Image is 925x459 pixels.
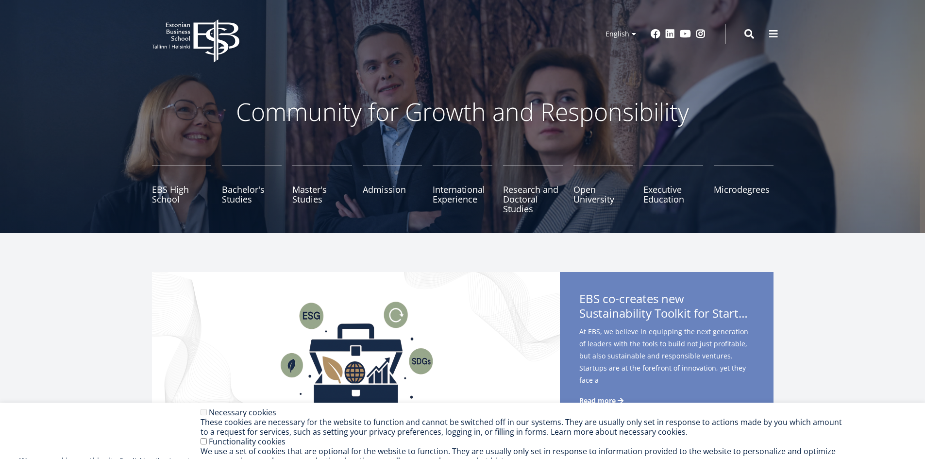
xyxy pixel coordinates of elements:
a: International Experience [433,165,492,214]
a: Open University [573,165,633,214]
label: Necessary cookies [209,407,276,418]
a: Instagram [696,29,706,39]
label: Functionality cookies [209,436,286,447]
a: Facebook [651,29,660,39]
a: Executive Education [643,165,703,214]
a: Admission [363,165,422,214]
a: EBS High School [152,165,212,214]
span: At EBS, we believe in equipping the next generation of leaders with the tools to build not just p... [579,325,754,402]
span: EBS co-creates new [579,291,754,323]
a: Linkedin [665,29,675,39]
a: Youtube [680,29,691,39]
a: Microdegrees [714,165,774,214]
a: Research and Doctoral Studies [503,165,563,214]
a: Bachelor's Studies [222,165,282,214]
img: Startup toolkit image [152,272,560,457]
span: Sustainability Toolkit for Startups [579,306,754,321]
p: Community for Growth and Responsibility [205,97,720,126]
a: Read more [579,396,625,406]
span: Read more [579,396,616,406]
a: Master's Studies [292,165,352,214]
div: These cookies are necessary for the website to function and cannot be switched off in our systems... [201,417,848,437]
